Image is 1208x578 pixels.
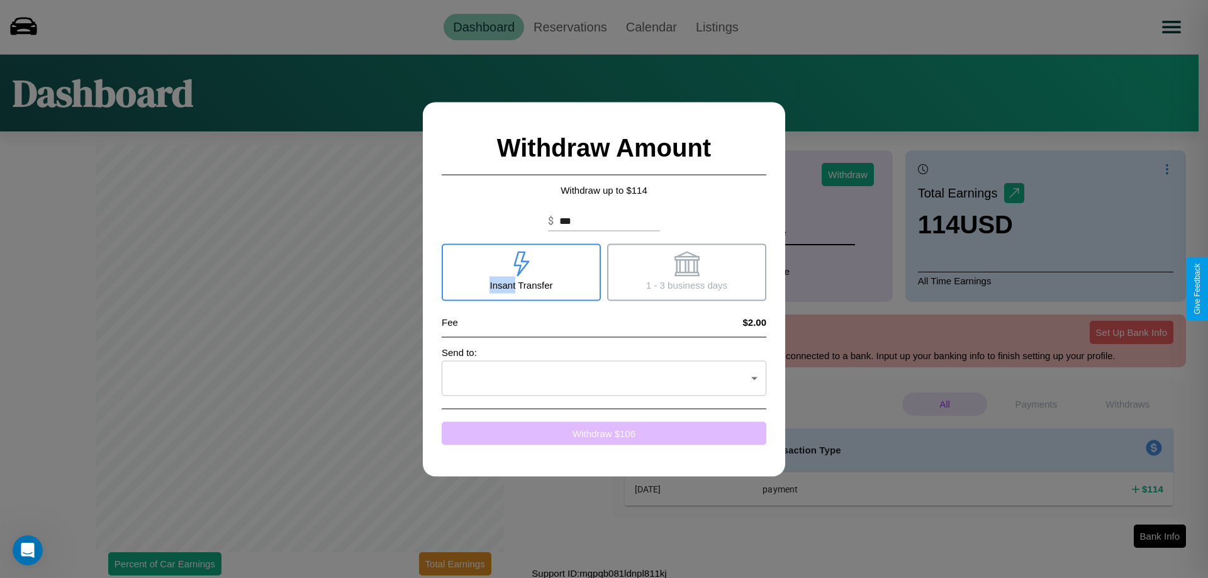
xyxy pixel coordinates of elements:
[1193,264,1202,314] div: Give Feedback
[742,316,766,327] h4: $2.00
[442,181,766,198] p: Withdraw up to $ 114
[548,213,554,228] p: $
[489,276,552,293] p: Insant Transfer
[442,121,766,175] h2: Withdraw Amount
[442,343,766,360] p: Send to:
[442,313,458,330] p: Fee
[646,276,727,293] p: 1 - 3 business days
[13,535,43,565] iframe: Intercom live chat
[442,421,766,445] button: Withdraw $106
